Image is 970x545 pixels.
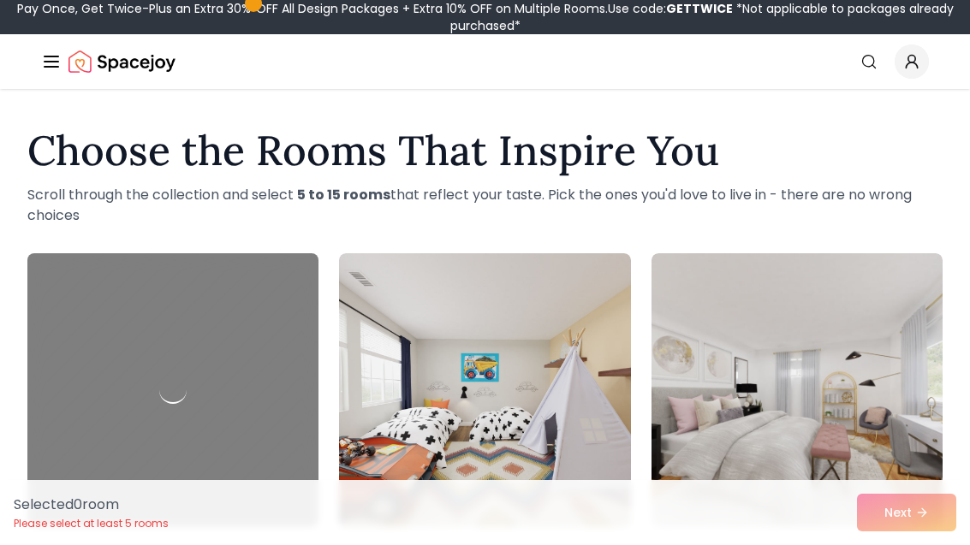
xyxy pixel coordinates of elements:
[14,495,169,515] p: Selected 0 room
[652,253,943,527] img: Room room-3
[27,130,943,171] h1: Choose the Rooms That Inspire You
[41,34,929,89] nav: Global
[14,517,169,530] p: Please select at least 5 rooms
[27,185,943,226] p: Scroll through the collection and select that reflect your taste. Pick the ones you'd love to liv...
[68,44,176,79] img: Spacejoy Logo
[68,44,176,79] a: Spacejoy
[297,185,390,204] strong: 5 to 15 rooms
[339,253,630,527] img: Room room-2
